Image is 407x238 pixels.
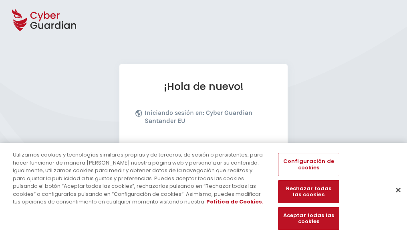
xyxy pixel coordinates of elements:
[145,109,270,129] p: Iniciando sesión en:
[206,198,264,205] a: Más información sobre su privacidad, se abre en una nueva pestaña
[278,207,339,230] button: Aceptar todas las cookies
[145,109,252,124] b: Cyber Guardian Santander EU
[389,181,407,199] button: Cerrar
[278,180,339,203] button: Rechazar todas las cookies
[135,80,272,93] h1: ¡Hola de nuevo!
[278,153,339,176] button: Configuración de cookies, Abre el cuadro de diálogo del centro de preferencias.
[13,151,266,206] div: Utilizamos cookies y tecnologías similares propias y de terceros, de sesión o persistentes, para ...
